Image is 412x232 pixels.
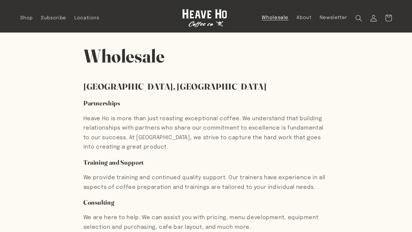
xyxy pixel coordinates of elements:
[262,15,288,21] span: Wholesale
[83,198,115,206] span: Consulting
[83,114,329,152] p: Heave Ho is more than just roasting exceptional coffee. We understand that building relationships...
[74,15,99,21] span: Locations
[37,11,70,25] a: Subscribe
[16,11,37,25] a: Shop
[83,81,329,92] h2: [GEOGRAPHIC_DATA], [GEOGRAPHIC_DATA]
[83,99,120,107] span: Partnerships
[83,159,144,166] span: Training and Support
[258,11,293,25] a: Wholesale
[83,213,329,232] p: We are here to help. We can assist you with pricing, menu development, equipment selection and pu...
[83,44,329,68] h1: Wholesale
[20,15,33,21] span: Shop
[41,15,66,21] span: Subscribe
[351,11,366,25] summary: Search
[182,9,227,27] img: Heave Ho Coffee Co
[83,173,329,192] p: We provide training and continued quality support. Our trainers have experience in all aspects of...
[315,11,351,25] a: Newsletter
[293,11,315,25] a: About
[320,15,347,21] span: Newsletter
[296,15,311,21] span: About
[70,11,103,25] a: Locations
